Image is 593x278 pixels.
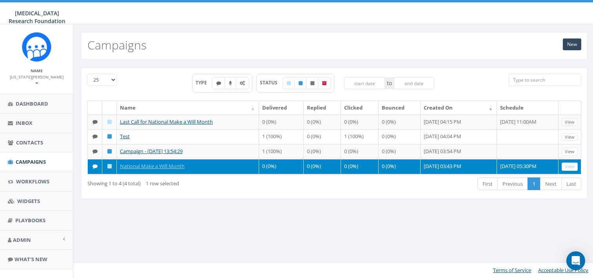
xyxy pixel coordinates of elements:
[304,159,341,174] td: 0 (0%)
[22,32,51,62] img: Rally_Corp_Icon.png
[146,180,179,187] span: 1 row selected
[196,79,212,86] span: TYPE
[259,101,304,115] th: Delivered
[379,159,421,174] td: 0 (0%)
[304,101,341,115] th: Replied
[294,77,307,89] label: Published
[304,144,341,159] td: 0 (0%)
[341,115,379,130] td: 0 (0%)
[562,148,578,156] a: View
[379,129,421,144] td: 0 (0%)
[497,177,528,190] a: Previous
[16,178,49,185] span: Workflows
[304,129,341,144] td: 0 (0%)
[344,77,385,89] input: start date
[120,118,213,125] a: Last Call for National Make a Will Month
[16,158,46,165] span: Campaigns
[299,81,303,86] i: Published
[259,144,304,159] td: 1 (100%)
[117,101,259,115] th: Name: activate to sort column ascending
[566,251,585,270] div: Open Intercom Messenger
[421,129,497,144] td: [DATE] 04:04 PM
[497,159,559,174] td: [DATE] 05:30PM
[341,159,379,174] td: 0 (0%)
[283,77,295,89] label: Draft
[13,236,31,243] span: Admin
[287,81,291,86] i: Draft
[379,101,421,115] th: Bounced
[259,159,304,174] td: 0 (0%)
[563,38,581,50] a: New
[16,100,48,107] span: Dashboard
[341,144,379,159] td: 0 (0%)
[107,119,112,124] i: Draft
[120,133,130,140] a: Test
[10,74,63,86] small: [US_STATE][PERSON_NAME]
[562,118,578,126] a: View
[341,129,379,144] td: 1 (100%)
[9,9,65,25] span: [MEDICAL_DATA] Research Foundation
[304,115,341,130] td: 0 (0%)
[107,164,112,169] i: Draft
[16,119,33,126] span: Inbox
[394,77,435,89] input: end date
[562,163,578,171] a: View
[92,119,98,124] i: Text SMS
[259,115,304,130] td: 0 (0%)
[497,115,559,130] td: [DATE] 11:00AM
[87,177,287,187] div: Showing 1 to 4 (4 total)
[528,177,540,190] a: 1
[379,115,421,130] td: 0 (0%)
[306,77,319,89] label: Unpublished
[562,133,578,141] a: View
[236,77,249,89] label: Automated Message
[17,198,40,205] span: Widgets
[509,74,581,86] input: Type to search
[341,101,379,115] th: Clicked
[15,217,45,224] span: Playbooks
[538,267,588,274] a: Acceptable Use Policy
[379,144,421,159] td: 0 (0%)
[225,77,236,89] label: Ringless Voice Mail
[497,101,559,115] th: Schedule
[107,149,112,154] i: Published
[92,134,98,139] i: Text SMS
[87,38,147,51] h2: Campaigns
[31,68,43,73] small: Name
[216,81,221,86] i: Text SMS
[16,139,43,146] span: Contacts
[421,144,497,159] td: [DATE] 03:54 PM
[260,79,283,86] span: STATUS
[421,159,497,174] td: [DATE] 03:43 PM
[15,256,47,263] span: What's New
[120,148,183,155] a: Campaign - [DATE] 13:54:29
[540,177,562,190] a: Next
[421,115,497,130] td: [DATE] 04:15 PM
[385,77,394,89] span: to
[259,129,304,144] td: 1 (100%)
[107,134,112,139] i: Published
[493,267,531,274] a: Terms of Service
[421,101,497,115] th: Created On: activate to sort column ascending
[229,81,232,86] i: Ringless Voice Mail
[120,163,185,170] a: National Make a Will Month
[318,77,331,89] label: Archived
[92,149,98,154] i: Text SMS
[561,177,581,190] a: Last
[10,73,63,86] a: [US_STATE][PERSON_NAME]
[310,81,314,86] i: Unpublished
[477,177,498,190] a: First
[92,164,98,169] i: Text SMS
[240,81,245,86] i: Automated Message
[212,77,225,89] label: Text SMS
